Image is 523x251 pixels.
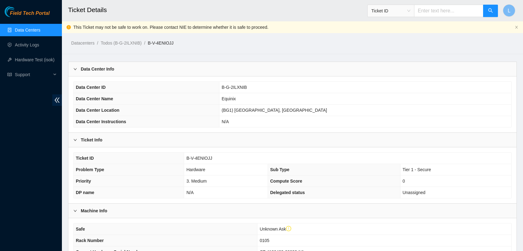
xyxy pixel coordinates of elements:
[403,179,405,184] span: 0
[76,119,126,124] span: Data Center Instructions
[68,133,517,147] div: Ticket Info
[81,66,114,72] b: Data Center Info
[101,41,141,45] a: Todos (B-G-2ILXNIB)
[76,108,119,113] span: Data Center Location
[503,4,515,17] button: L
[76,85,106,90] span: Data Center ID
[222,119,229,124] span: N/A
[15,57,54,62] a: Hardware Test (isok)
[270,167,289,172] span: Sub Type
[270,190,305,195] span: Delegated status
[483,5,498,17] button: search
[403,190,426,195] span: Unassigned
[186,167,205,172] span: Hardware
[5,11,50,19] a: Akamai TechnologiesField Tech Portal
[97,41,98,45] span: /
[286,226,292,232] span: exclamation-circle
[222,108,327,113] span: (BG1) [GEOGRAPHIC_DATA], [GEOGRAPHIC_DATA]
[488,8,493,14] span: search
[10,11,50,16] span: Field Tech Portal
[186,179,206,184] span: 3. Medium
[68,62,517,76] div: Data Center Info
[76,227,85,232] span: Safe
[76,190,94,195] span: DP name
[144,41,145,45] span: /
[508,7,511,15] span: L
[7,72,12,77] span: read
[260,227,291,232] span: Unknown Ask
[403,167,431,172] span: Tier 1 - Secure
[68,204,517,218] div: Machine Info
[76,96,113,101] span: Data Center Name
[73,67,77,71] span: right
[15,28,40,32] a: Data Centers
[76,156,94,161] span: Ticket ID
[15,68,51,81] span: Support
[52,94,62,106] span: double-left
[76,238,104,243] span: Rack Number
[81,136,102,143] b: Ticket Info
[81,207,107,214] b: Machine Info
[71,41,94,45] a: Datacenters
[371,6,410,15] span: Ticket ID
[76,179,91,184] span: Priority
[186,190,193,195] span: N/A
[76,167,104,172] span: Problem Type
[73,138,77,142] span: right
[260,238,269,243] span: 0105
[148,41,174,45] a: B-V-4ENIOJJ
[515,25,518,29] button: close
[414,5,483,17] input: Enter text here...
[186,156,212,161] span: B-V-4ENIOJJ
[73,209,77,213] span: right
[222,85,247,90] span: B-G-2ILXNIB
[15,42,39,47] a: Activity Logs
[270,179,302,184] span: Compute Score
[5,6,31,17] img: Akamai Technologies
[222,96,236,101] span: Equinix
